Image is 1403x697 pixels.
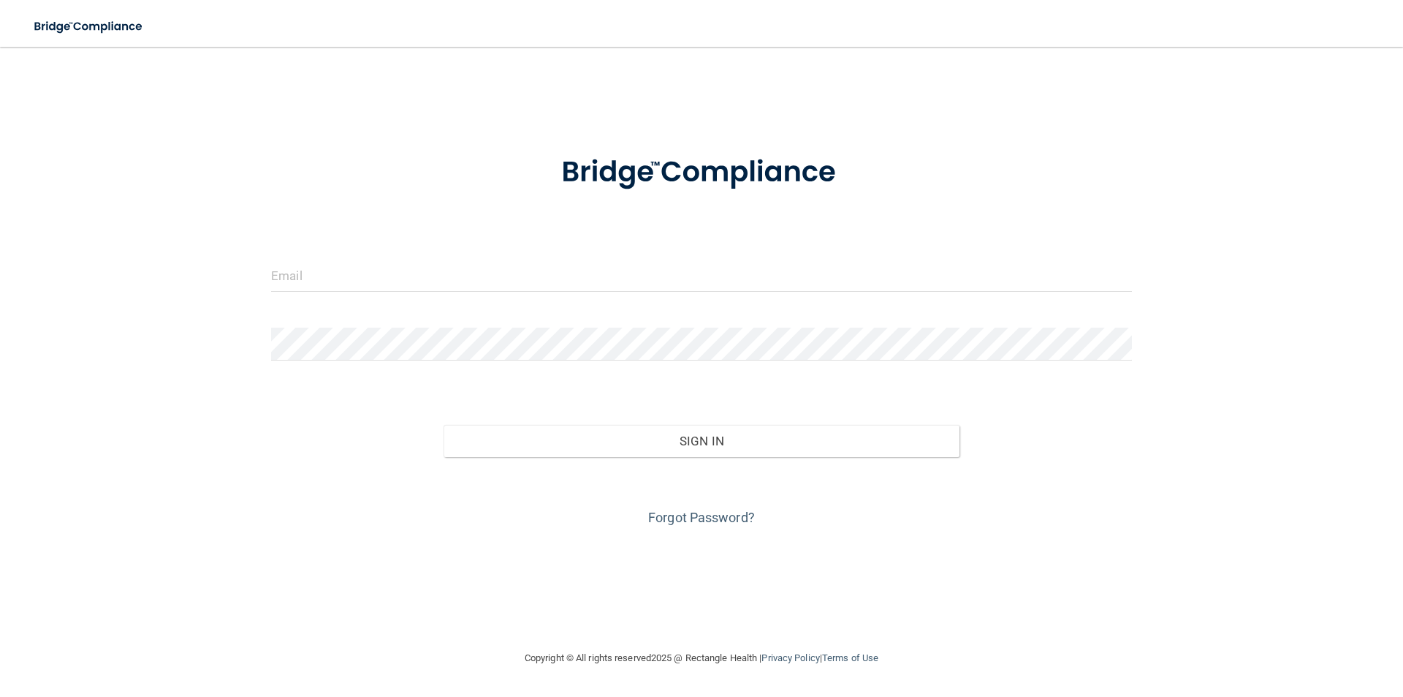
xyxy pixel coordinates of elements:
[271,259,1132,292] input: Email
[531,135,872,211] img: bridge_compliance_login_screen.278c3ca4.svg
[22,12,156,42] img: bridge_compliance_login_screen.278c3ca4.svg
[648,510,755,525] a: Forgot Password?
[444,425,960,457] button: Sign In
[822,652,878,663] a: Terms of Use
[435,635,968,682] div: Copyright © All rights reserved 2025 @ Rectangle Health | |
[761,652,819,663] a: Privacy Policy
